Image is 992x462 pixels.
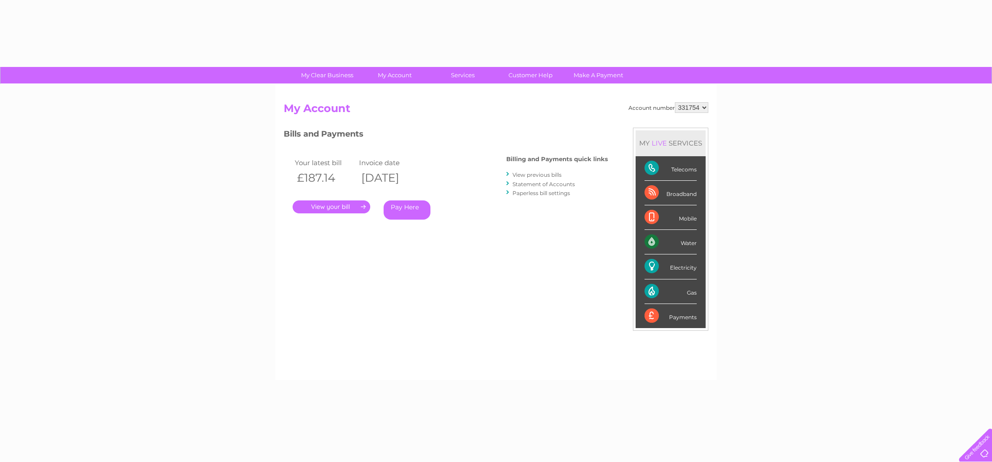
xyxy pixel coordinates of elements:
[357,169,421,187] th: [DATE]
[293,157,357,169] td: Your latest bill
[645,279,697,304] div: Gas
[645,156,697,181] div: Telecoms
[384,200,430,220] a: Pay Here
[562,67,635,83] a: Make A Payment
[284,128,608,143] h3: Bills and Payments
[628,102,708,113] div: Account number
[636,130,706,156] div: MY SERVICES
[645,205,697,230] div: Mobile
[284,102,708,119] h2: My Account
[426,67,500,83] a: Services
[494,67,567,83] a: Customer Help
[506,156,608,162] h4: Billing and Payments quick links
[645,181,697,205] div: Broadband
[645,254,697,279] div: Electricity
[513,171,562,178] a: View previous bills
[650,139,669,147] div: LIVE
[293,200,370,213] a: .
[645,304,697,328] div: Payments
[645,230,697,254] div: Water
[293,169,357,187] th: £187.14
[290,67,364,83] a: My Clear Business
[513,190,570,196] a: Paperless bill settings
[357,157,421,169] td: Invoice date
[513,181,575,187] a: Statement of Accounts
[358,67,432,83] a: My Account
